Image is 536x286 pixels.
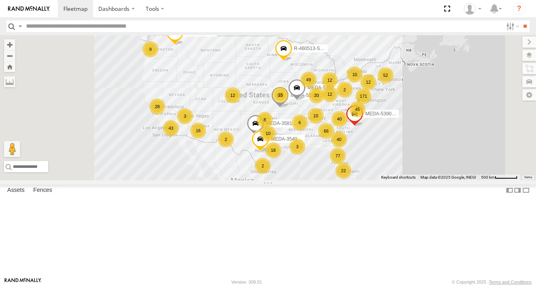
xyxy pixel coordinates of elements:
button: Map Scale: 500 km per 53 pixels [479,175,520,180]
div: 10 [260,125,276,141]
div: 28 [149,99,165,115]
span: Map data ©2025 Google, INEGI [420,175,476,179]
label: Dock Summary Table to the Right [514,185,522,196]
label: Dock Summary Table to the Left [506,185,514,196]
span: MEDA-539001-Roll [365,111,406,117]
div: 10 [347,66,363,83]
button: Zoom out [4,50,15,61]
span: MEDA-535204-Roll [307,85,349,91]
div: 77 [330,148,346,164]
div: 45 [349,101,365,117]
div: 18 [265,142,281,158]
div: 40 [331,111,347,127]
label: Search Filter Options [503,20,520,32]
a: Terms and Conditions [489,280,532,284]
div: 16 [190,123,206,139]
span: R-460513-Swing [294,46,330,52]
label: Search Query [17,20,23,32]
div: 40 [331,131,347,147]
div: 52 [378,67,394,83]
div: 12 [360,74,376,90]
label: Measure [4,76,15,87]
div: 12 [322,86,338,102]
label: Fences [29,185,56,196]
div: 15 [272,87,288,103]
div: 3 [289,139,305,155]
button: Zoom in [4,39,15,50]
a: Terms (opens in new tab) [524,176,532,179]
div: Version: 309.01 [231,280,262,284]
div: 49 [300,72,317,88]
div: Tim Albro [461,3,484,15]
div: 2 [337,82,353,98]
img: rand-logo.svg [8,6,50,12]
div: 12 [322,72,338,88]
div: 2 [255,158,271,174]
a: Visit our Website [4,278,41,286]
div: 66 [318,123,334,139]
label: Map Settings [522,89,536,101]
div: © Copyright 2025 - [452,280,532,284]
div: 20 [309,87,325,103]
div: 6 [292,115,308,131]
div: 3 [177,108,193,124]
label: Hide Summary Table [522,185,530,196]
div: 10 [308,108,324,124]
div: 9 [142,41,158,57]
label: Assets [3,185,28,196]
button: Drag Pegman onto the map to open Street View [4,141,20,157]
div: 171 [355,88,372,104]
button: Keyboard shortcuts [381,175,416,180]
span: MEDA-358103-Roll [266,121,307,126]
span: 500 km [481,175,495,179]
div: 22 [335,163,351,179]
div: 8 [257,112,273,128]
span: MEDA-354010-Roll [271,137,312,142]
i: ? [513,2,526,15]
button: Zoom Home [4,61,15,72]
div: 43 [163,120,179,136]
div: 12 [225,87,241,103]
div: 2 [218,131,234,147]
